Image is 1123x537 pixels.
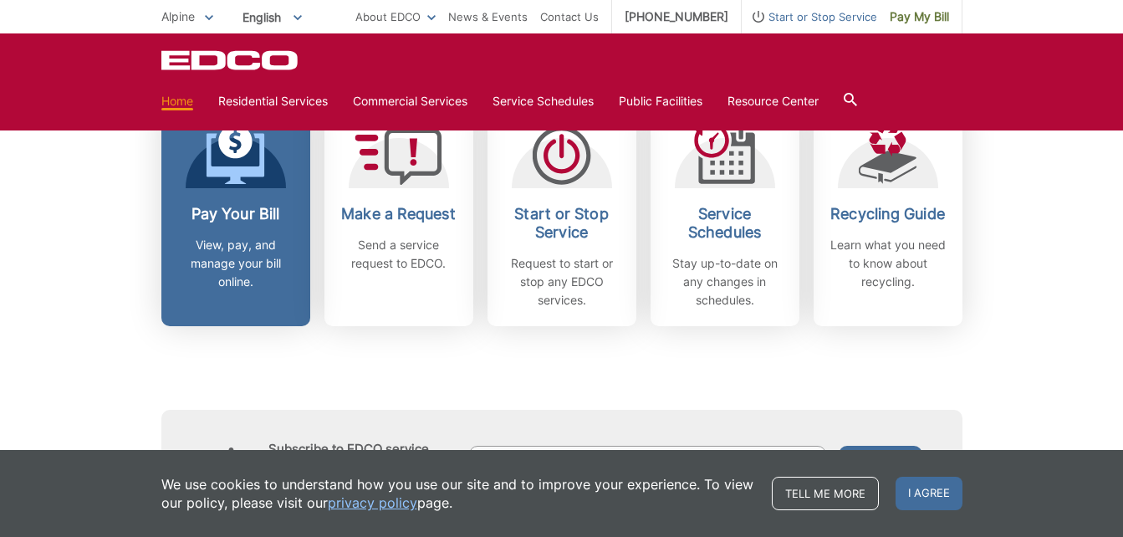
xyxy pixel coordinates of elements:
a: Commercial Services [353,92,467,110]
a: Recycling Guide Learn what you need to know about recycling. [814,105,962,326]
a: Public Facilities [619,92,702,110]
h2: Recycling Guide [826,205,950,223]
span: English [230,3,314,31]
h2: Pay Your Bill [174,205,298,223]
a: Service Schedules [493,92,594,110]
h2: Make a Request [337,205,461,223]
button: Submit [839,446,922,483]
a: privacy policy [328,494,417,512]
a: Home [161,92,193,110]
a: Residential Services [218,92,328,110]
a: Tell me more [772,477,879,510]
a: EDCD logo. Return to the homepage. [161,50,300,70]
a: Pay Your Bill View, pay, and manage your bill online. [161,105,310,326]
p: Learn what you need to know about recycling. [826,236,950,291]
span: Alpine [161,9,195,23]
p: We use cookies to understand how you use our site and to improve your experience. To view our pol... [161,475,755,512]
a: Resource Center [727,92,819,110]
input: Enter your email address... [469,446,826,483]
p: Stay up-to-date on any changes in schedules. [663,254,787,309]
span: I agree [896,477,962,510]
h2: Start or Stop Service [500,205,624,242]
a: News & Events [448,8,528,26]
a: Service Schedules Stay up-to-date on any changes in schedules. [651,105,799,326]
h2: Service Schedules [663,205,787,242]
a: Contact Us [540,8,599,26]
p: View, pay, and manage your bill online. [174,236,298,291]
h4: Subscribe to EDCO service alerts, upcoming events & environmental news: [268,442,452,487]
p: Send a service request to EDCO. [337,236,461,273]
span: Pay My Bill [890,8,949,26]
p: Request to start or stop any EDCO services. [500,254,624,309]
a: About EDCO [355,8,436,26]
a: Make a Request Send a service request to EDCO. [324,105,473,326]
